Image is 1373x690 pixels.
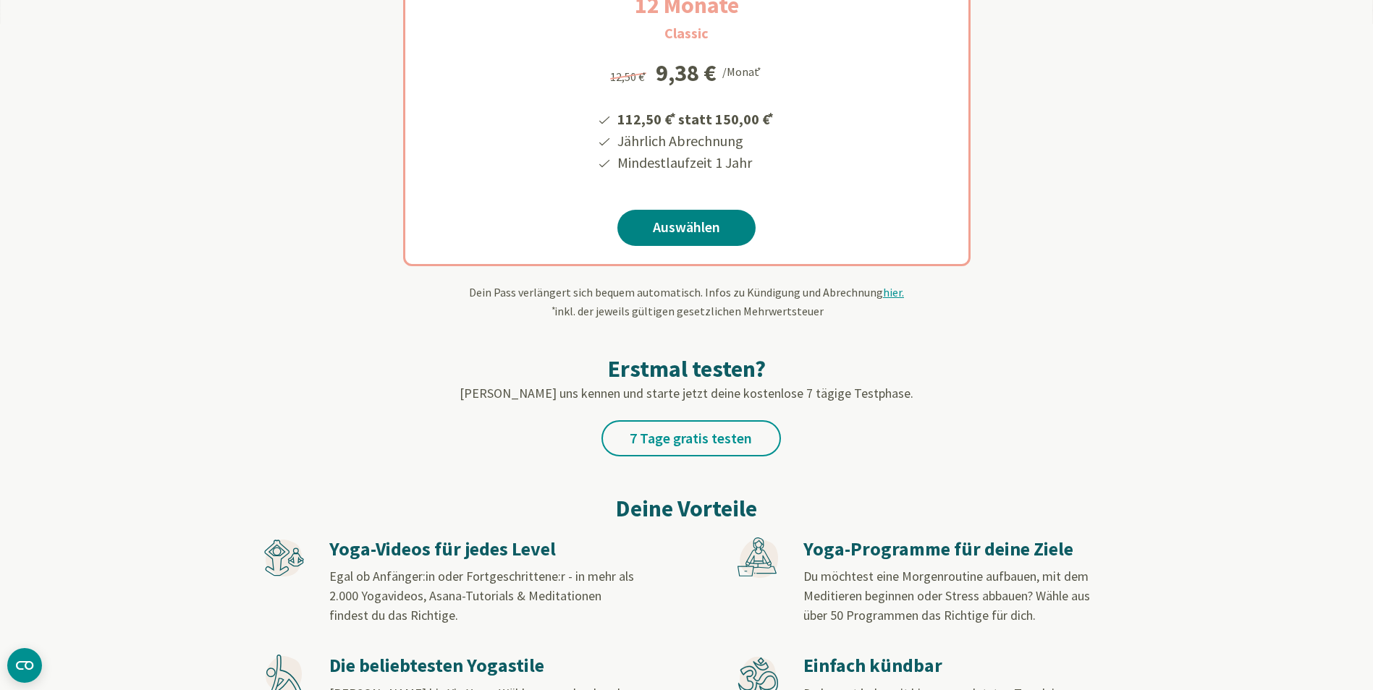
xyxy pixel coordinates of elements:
[664,22,709,44] h3: Classic
[610,69,649,84] span: 12,50 €
[615,130,776,152] li: Jährlich Abrechnung
[617,210,756,246] a: Auswählen
[601,420,781,456] a: 7 Tage gratis testen
[803,568,1090,623] span: Du möchtest eine Morgenroutine aufbauen, mit dem Meditieren beginnen oder Stress abbauen? Wähle a...
[263,491,1110,526] h2: Deine Vorteile
[803,537,1109,561] h3: Yoga-Programme für deine Ziele
[7,648,42,683] button: CMP-Widget öffnen
[263,383,1110,403] p: [PERSON_NAME] uns kennen und starte jetzt deine kostenlose 7 tägige Testphase.
[329,537,635,561] h3: Yoga-Videos für jedes Level
[615,152,776,174] li: Mindestlaufzeit 1 Jahr
[550,304,824,318] span: inkl. der jeweils gültigen gesetzlichen Mehrwertsteuer
[329,568,634,623] span: Egal ob Anfänger:in oder Fortgeschrittene:r - in mehr als 2.000 Yogavideos, Asana-Tutorials & Med...
[263,284,1110,320] div: Dein Pass verlängert sich bequem automatisch. Infos zu Kündigung und Abrechnung
[722,61,764,80] div: /Monat
[329,654,635,678] h3: Die beliebtesten Yogastile
[883,285,904,299] span: hier.
[656,61,717,85] div: 9,38 €
[615,106,776,130] li: 112,50 € statt 150,00 €
[803,654,1109,678] h3: Einfach kündbar
[263,354,1110,383] h2: Erstmal testen?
